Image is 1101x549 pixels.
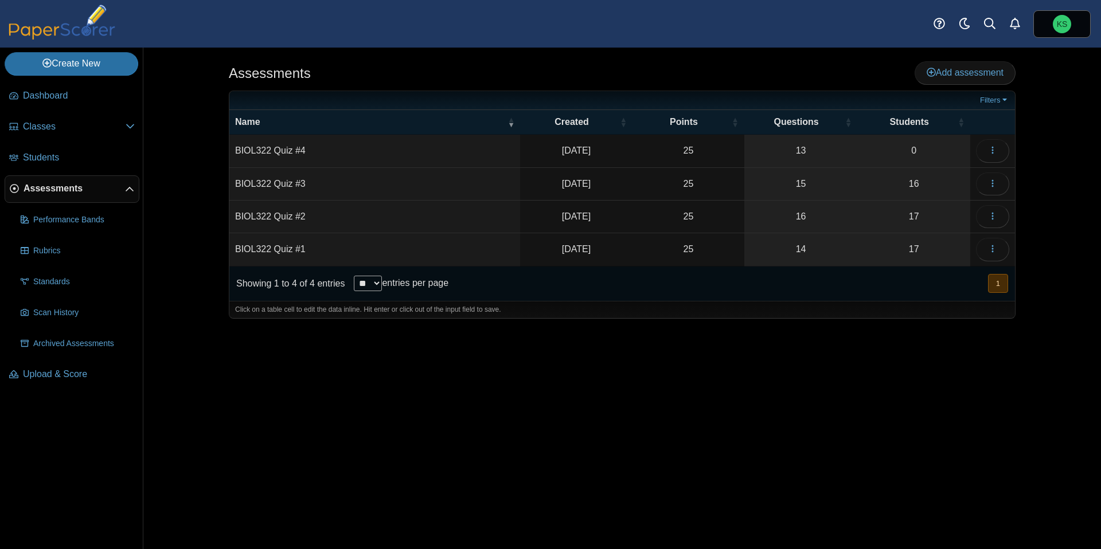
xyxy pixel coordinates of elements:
[987,274,1008,293] nav: pagination
[562,244,591,254] time: Sep 4, 2025 at 12:12 PM
[857,233,970,265] a: 17
[16,206,139,234] a: Performance Bands
[5,32,119,41] a: PaperScorer
[744,168,857,200] a: 15
[977,95,1012,106] a: Filters
[958,116,965,128] span: Students : Activate to sort
[5,175,139,203] a: Assessments
[744,201,857,233] a: 16
[33,245,135,257] span: Rubrics
[33,276,135,288] span: Standards
[638,116,729,128] span: Points
[229,64,311,83] h1: Assessments
[382,278,448,288] label: entries per page
[507,116,514,128] span: Name : Activate to remove sorting
[16,268,139,296] a: Standards
[633,233,744,266] td: 25
[633,135,744,167] td: 25
[562,146,591,155] time: Sep 29, 2025 at 10:25 AM
[562,211,591,221] time: Sep 15, 2025 at 1:16 PM
[229,168,520,201] td: BIOL322 Quiz #3
[857,201,970,233] a: 17
[235,116,505,128] span: Name
[5,5,119,40] img: PaperScorer
[16,299,139,327] a: Scan History
[744,135,857,167] a: 13
[857,168,970,200] a: 16
[562,179,591,189] time: Sep 22, 2025 at 9:35 AM
[5,361,139,389] a: Upload & Score
[633,201,744,233] td: 25
[5,144,139,172] a: Students
[16,330,139,358] a: Archived Assessments
[988,274,1008,293] button: 1
[744,233,857,265] a: 14
[620,116,627,128] span: Created : Activate to sort
[229,301,1015,318] div: Click on a table cell to edit the data inline. Hit enter or click out of the input field to save.
[5,83,139,110] a: Dashboard
[23,120,126,133] span: Classes
[845,116,852,128] span: Questions : Activate to sort
[33,338,135,350] span: Archived Assessments
[526,116,618,128] span: Created
[24,182,125,195] span: Assessments
[857,135,970,167] a: 0
[23,368,135,381] span: Upload & Score
[33,307,135,319] span: Scan History
[927,68,1004,77] span: Add assessment
[229,135,520,167] td: BIOL322 Quiz #4
[229,201,520,233] td: BIOL322 Quiz #2
[750,116,842,128] span: Questions
[1033,10,1091,38] a: Kevin Shuman
[23,89,135,102] span: Dashboard
[633,168,744,201] td: 25
[732,116,739,128] span: Points : Activate to sort
[1053,15,1071,33] span: Kevin Shuman
[5,52,138,75] a: Create New
[915,61,1016,84] a: Add assessment
[23,151,135,164] span: Students
[33,214,135,226] span: Performance Bands
[1057,20,1068,28] span: Kevin Shuman
[16,237,139,265] a: Rubrics
[5,113,139,141] a: Classes
[863,116,955,128] span: Students
[1002,11,1028,37] a: Alerts
[229,266,345,301] div: Showing 1 to 4 of 4 entries
[229,233,520,266] td: BIOL322 Quiz #1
